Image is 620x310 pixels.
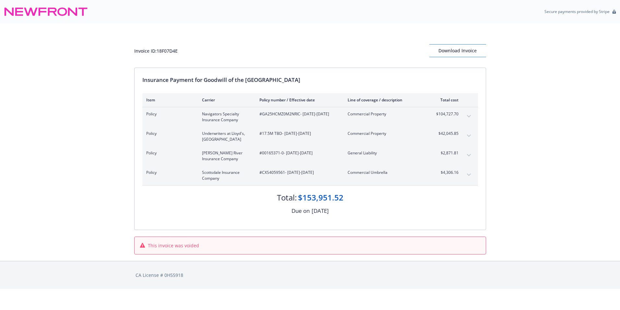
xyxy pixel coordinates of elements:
div: Invoice ID: 18F07D4E [134,47,178,54]
div: CA License # 0H55918 [136,272,485,278]
span: Navigators Specialty Insurance Company [202,111,249,123]
span: Policy [146,150,192,156]
span: Policy [146,111,192,117]
span: Commercial Property [348,111,424,117]
span: #17.5M TBD - [DATE]-[DATE] [259,131,337,136]
span: This invoice was voided [148,242,199,249]
div: [DATE] [312,207,329,215]
span: Underwriters at Lloyd's, [GEOGRAPHIC_DATA] [202,131,249,142]
div: Carrier [202,97,249,103]
button: expand content [464,170,474,180]
span: Commercial Property [348,131,424,136]
span: $104,727.70 [434,111,459,117]
span: $42,045.85 [434,131,459,136]
div: Total: [277,192,297,203]
span: #00165371-0 - [DATE]-[DATE] [259,150,337,156]
div: PolicyNavigators Specialty Insurance Company#GA25HCMZ0M2NRIC- [DATE]-[DATE]Commercial Property$10... [142,107,478,127]
div: $153,951.52 [298,192,343,203]
span: [PERSON_NAME] River Insurance Company [202,150,249,162]
div: Item [146,97,192,103]
span: General Liability [348,150,424,156]
div: Due on [292,207,310,215]
p: Secure payments provided by Stripe [544,9,610,14]
span: #CXS4059561 - [DATE]-[DATE] [259,170,337,175]
span: Policy [146,131,192,136]
div: Policy number / Effective date [259,97,337,103]
div: PolicyUnderwriters at Lloyd's, [GEOGRAPHIC_DATA]#17.5M TBD- [DATE]-[DATE]Commercial Property$42,0... [142,127,478,146]
button: expand content [464,150,474,161]
button: Download Invoice [429,44,486,57]
span: Commercial Umbrella [348,170,424,175]
span: Scottsdale Insurance Company [202,170,249,181]
span: $2,871.81 [434,150,459,156]
div: Policy[PERSON_NAME] River Insurance Company#00165371-0- [DATE]-[DATE]General Liability$2,871.81ex... [142,146,478,166]
span: Policy [146,170,192,175]
button: expand content [464,111,474,122]
div: Insurance Payment for Goodwill of the [GEOGRAPHIC_DATA] [142,76,478,84]
span: #GA25HCMZ0M2NRIC - [DATE]-[DATE] [259,111,337,117]
button: expand content [464,131,474,141]
span: $4,306.16 [434,170,459,175]
div: Total cost [434,97,459,103]
div: PolicyScottsdale Insurance Company#CXS4059561- [DATE]-[DATE]Commercial Umbrella$4,306.16expand co... [142,166,478,185]
div: Line of coverage / description [348,97,424,103]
